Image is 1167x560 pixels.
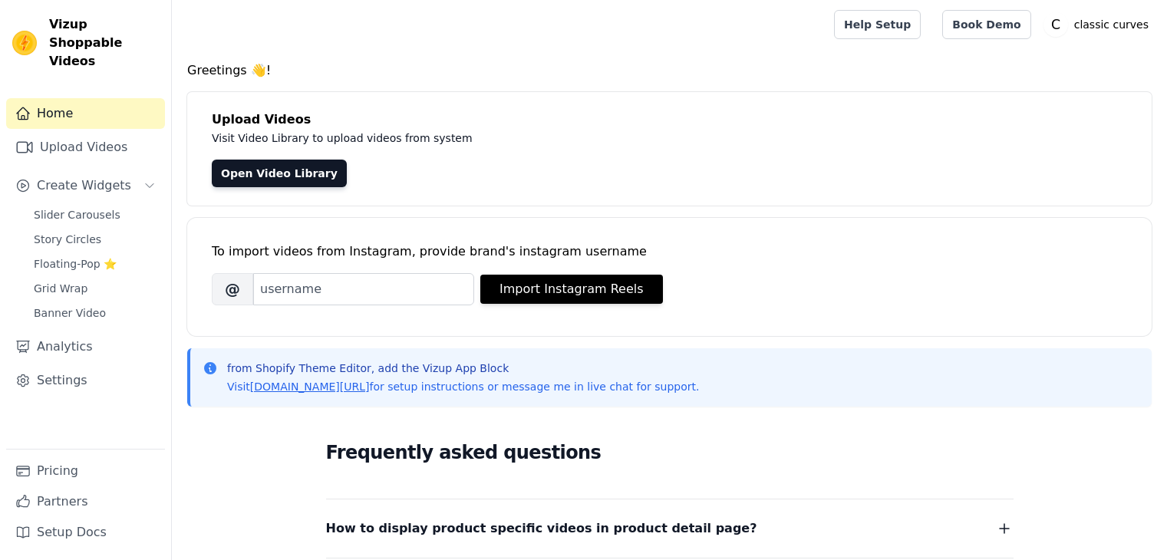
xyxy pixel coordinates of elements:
[1043,11,1155,38] button: C classic curves
[34,281,87,296] span: Grid Wrap
[942,10,1030,39] a: Book Demo
[326,437,1014,468] h2: Frequently asked questions
[6,365,165,396] a: Settings
[253,273,474,305] input: username
[37,176,131,195] span: Create Widgets
[6,98,165,129] a: Home
[25,302,165,324] a: Banner Video
[187,61,1152,80] h4: Greetings 👋!
[34,207,120,222] span: Slider Carousels
[25,253,165,275] a: Floating-Pop ⭐
[834,10,921,39] a: Help Setup
[212,110,1127,129] h4: Upload Videos
[227,379,699,394] p: Visit for setup instructions or message me in live chat for support.
[34,232,101,247] span: Story Circles
[212,242,1127,261] div: To import videos from Instagram, provide brand's instagram username
[326,518,757,539] span: How to display product specific videos in product detail page?
[25,229,165,250] a: Story Circles
[6,170,165,201] button: Create Widgets
[49,15,159,71] span: Vizup Shoppable Videos
[25,278,165,299] a: Grid Wrap
[227,361,699,376] p: from Shopify Theme Editor, add the Vizup App Block
[12,31,37,55] img: Vizup
[34,305,106,321] span: Banner Video
[6,486,165,517] a: Partners
[6,517,165,548] a: Setup Docs
[6,456,165,486] a: Pricing
[6,331,165,362] a: Analytics
[326,518,1014,539] button: How to display product specific videos in product detail page?
[212,273,253,305] span: @
[480,275,663,304] button: Import Instagram Reels
[212,129,899,147] p: Visit Video Library to upload videos from system
[212,160,347,187] a: Open Video Library
[1051,17,1060,32] text: C
[6,132,165,163] a: Upload Videos
[25,204,165,226] a: Slider Carousels
[1068,11,1155,38] p: classic curves
[34,256,117,272] span: Floating-Pop ⭐
[250,380,370,393] a: [DOMAIN_NAME][URL]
